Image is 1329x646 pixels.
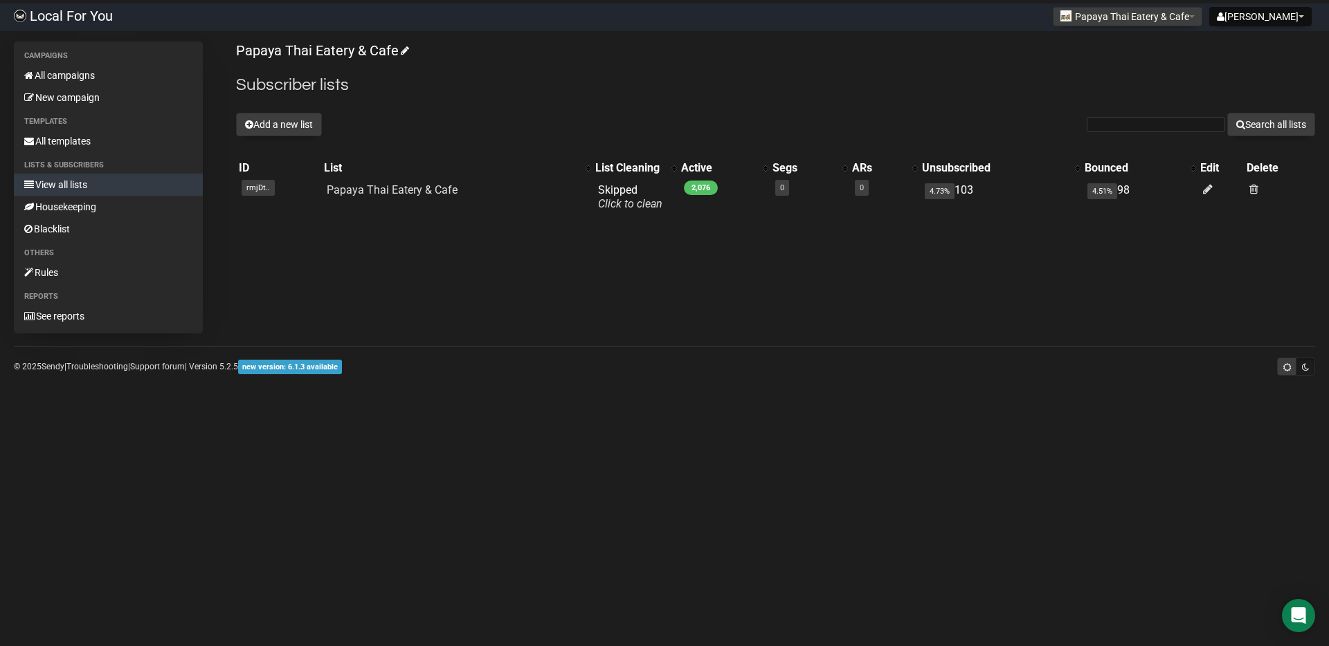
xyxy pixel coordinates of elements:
[1209,7,1312,26] button: [PERSON_NAME]
[1244,158,1315,178] th: Delete: No sort applied, sorting is disabled
[321,158,593,178] th: List: No sort applied, activate to apply an ascending sort
[14,130,203,152] a: All templates
[14,174,203,196] a: View all lists
[852,161,905,175] div: ARs
[14,48,203,64] li: Campaigns
[14,218,203,240] a: Blacklist
[236,73,1315,98] h2: Subscriber lists
[681,161,756,175] div: Active
[236,113,322,136] button: Add a new list
[1227,113,1315,136] button: Search all lists
[1082,158,1197,178] th: Bounced: No sort applied, activate to apply an ascending sort
[1085,161,1183,175] div: Bounced
[14,113,203,130] li: Templates
[922,161,1068,175] div: Unsubscribed
[595,161,664,175] div: List Cleaning
[130,362,185,371] a: Support forum
[14,305,203,327] a: See reports
[1060,10,1072,21] img: 829.png
[1087,183,1117,199] span: 4.51%
[919,178,1082,216] td: 103
[598,183,662,210] span: Skipped
[678,158,770,178] th: Active: No sort applied, activate to apply an ascending sort
[684,181,718,195] span: 2,076
[236,42,407,59] a: Papaya Thai Eatery & Cafe
[1082,178,1197,216] td: 98
[14,10,26,22] img: d61d2441668da63f2d83084b75c85b29
[1053,7,1202,26] button: Papaya Thai Eatery & Cafe
[236,158,320,178] th: ID: No sort applied, sorting is disabled
[327,183,458,196] a: Papaya Thai Eatery & Cafe
[919,158,1082,178] th: Unsubscribed: No sort applied, activate to apply an ascending sort
[14,245,203,261] li: Others
[14,261,203,284] a: Rules
[860,183,864,192] a: 0
[14,288,203,305] li: Reports
[238,362,342,371] a: new version: 6.1.3 available
[593,158,678,178] th: List Cleaning: No sort applied, activate to apply an ascending sort
[772,161,835,175] div: Segs
[239,161,318,175] div: ID
[1282,599,1315,632] div: Open Intercom Messenger
[849,158,919,178] th: ARs: No sort applied, activate to apply an ascending sort
[66,362,128,371] a: Troubleshooting
[42,362,64,371] a: Sendy
[14,86,203,109] a: New campaign
[14,196,203,218] a: Housekeeping
[1200,161,1241,175] div: Edit
[14,157,203,174] li: Lists & subscribers
[242,180,275,196] span: rmjDt..
[770,158,849,178] th: Segs: No sort applied, activate to apply an ascending sort
[1197,158,1244,178] th: Edit: No sort applied, sorting is disabled
[14,359,342,374] p: © 2025 | | | Version 5.2.5
[598,197,662,210] a: Click to clean
[14,64,203,86] a: All campaigns
[324,161,579,175] div: List
[925,183,955,199] span: 4.73%
[780,183,784,192] a: 0
[238,360,342,374] span: new version: 6.1.3 available
[1247,161,1312,175] div: Delete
